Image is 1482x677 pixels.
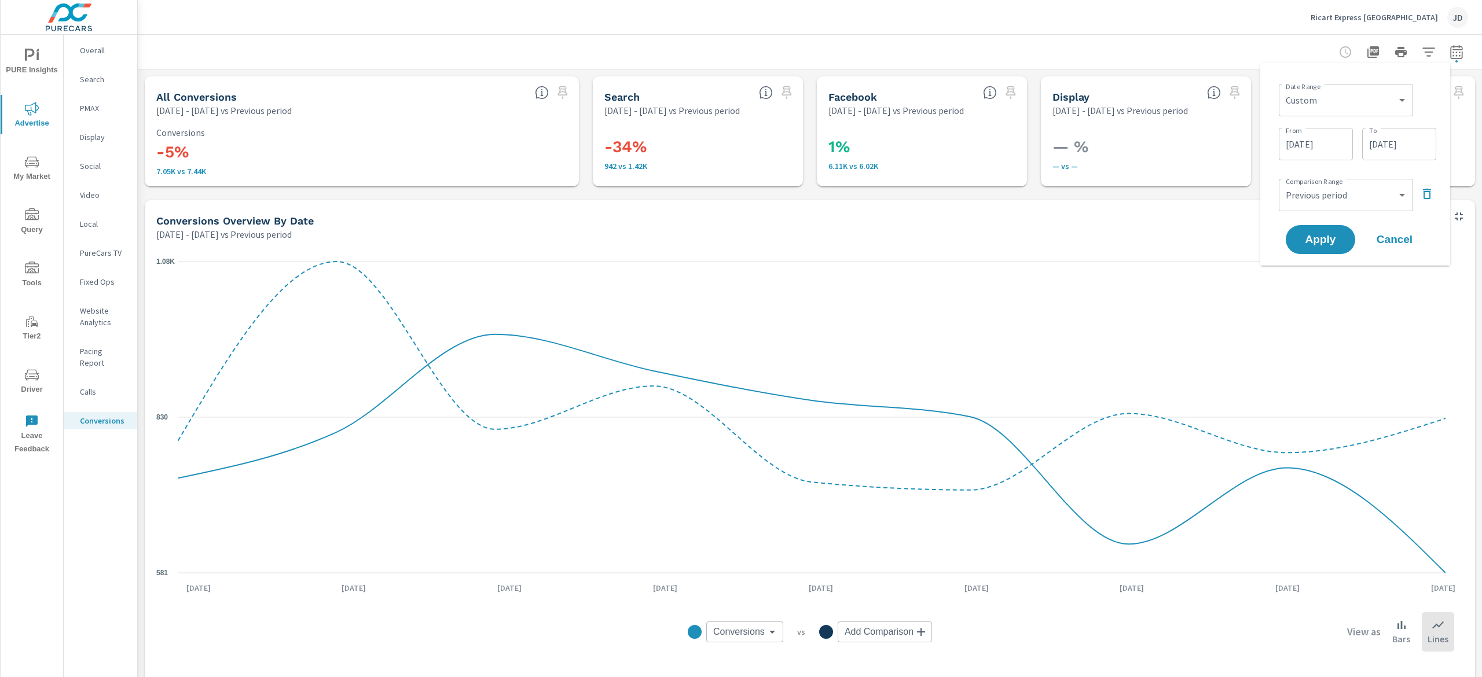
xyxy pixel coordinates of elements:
p: PureCars TV [80,247,128,259]
span: Add Comparison [845,626,914,638]
span: Apply [1297,234,1344,245]
p: [DATE] - [DATE] vs Previous period [604,104,740,117]
h5: Facebook [828,91,877,103]
p: Social [80,160,128,172]
text: 581 [156,569,168,577]
div: Website Analytics [64,302,137,331]
span: Select a preset date range to save this widget [1226,83,1244,102]
p: PMAX [80,102,128,114]
p: [DATE] [801,582,841,594]
p: Display [80,131,128,143]
div: Local [64,215,137,233]
p: [DATE] [956,582,997,594]
button: Apply Filters [1417,41,1440,64]
div: nav menu [1,35,63,461]
p: Overall [80,45,128,56]
div: Fixed Ops [64,273,137,290]
p: 942 vs 1.42K [604,161,791,171]
h6: View as [1347,626,1381,638]
p: [DATE] [178,582,219,594]
button: Apply [1286,225,1355,254]
div: Add Comparison [838,621,932,642]
p: — vs — [1052,161,1239,171]
text: 1.08K [156,257,175,266]
span: Query [4,208,60,237]
p: [DATE] [489,582,530,594]
p: Calls [80,386,128,398]
span: Leave Feedback [4,414,60,456]
p: Pacing Report [80,345,128,369]
div: Conversions [706,621,783,642]
p: 6,108 vs 6,020 [828,161,1015,171]
p: Conversions [156,127,567,138]
p: Fixed Ops [80,276,128,288]
p: [DATE] [1267,582,1308,594]
span: Select a preset date range to save this widget [553,83,572,102]
span: Tier2 [4,315,60,343]
span: All conversions reported from Facebook with duplicates filtered out [983,86,997,100]
text: 830 [156,413,168,421]
div: JD [1447,7,1468,28]
span: Select a preset date range to save this widget [1450,83,1468,102]
p: Conversions [80,415,128,426]
div: Video [64,186,137,204]
button: Select Date Range [1445,41,1468,64]
span: Driver [4,368,60,396]
h3: -5% [156,142,567,162]
p: [DATE] - [DATE] vs Previous period [1052,104,1188,117]
p: [DATE] - [DATE] vs Previous period [156,104,292,117]
button: Cancel [1360,225,1429,254]
div: PMAX [64,100,137,117]
div: Display [64,128,137,146]
p: [DATE] - [DATE] vs Previous period [828,104,964,117]
span: Cancel [1371,234,1418,245]
h3: -34% [604,137,791,157]
p: [DATE] [645,582,685,594]
span: Tools [4,262,60,290]
div: Overall [64,42,137,59]
span: Advertise [4,102,60,130]
div: PureCars TV [64,244,137,262]
p: Lines [1428,632,1448,646]
span: Display Conversions include Actions, Leads and Unmapped Conversions [1207,86,1221,100]
span: Search Conversions include Actions, Leads and Unmapped Conversions. [759,86,773,100]
div: Conversions [64,412,137,429]
span: Conversions [713,626,765,638]
p: Ricart Express [GEOGRAPHIC_DATA] [1311,12,1438,23]
span: All Conversions include Actions, Leads and Unmapped Conversions [535,86,549,100]
p: [DATE] [1423,582,1463,594]
button: Print Report [1389,41,1413,64]
h3: 1% [828,137,1015,157]
p: 7,050 vs 7,439 [156,167,567,176]
p: Video [80,189,128,201]
div: Calls [64,383,137,400]
p: [DATE] - [DATE] vs Previous period [156,227,292,241]
span: Select a preset date range to save this widget [1002,83,1020,102]
h3: — % [1052,137,1239,157]
h5: Search [604,91,640,103]
h5: All Conversions [156,91,237,103]
p: Local [80,218,128,230]
div: Social [64,157,137,175]
p: vs [783,627,819,637]
h5: Conversions Overview By Date [156,215,314,227]
p: Website Analytics [80,305,128,328]
div: Pacing Report [64,343,137,371]
p: [DATE] [1111,582,1152,594]
button: "Export Report to PDF" [1362,41,1385,64]
h5: Display [1052,91,1090,103]
p: Search [80,73,128,85]
div: Search [64,71,137,88]
p: Bars [1392,632,1410,646]
p: [DATE] [333,582,374,594]
span: Select a preset date range to save this widget [777,83,796,102]
span: My Market [4,155,60,183]
button: Minimize Widget [1450,207,1468,226]
span: PURE Insights [4,49,60,77]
